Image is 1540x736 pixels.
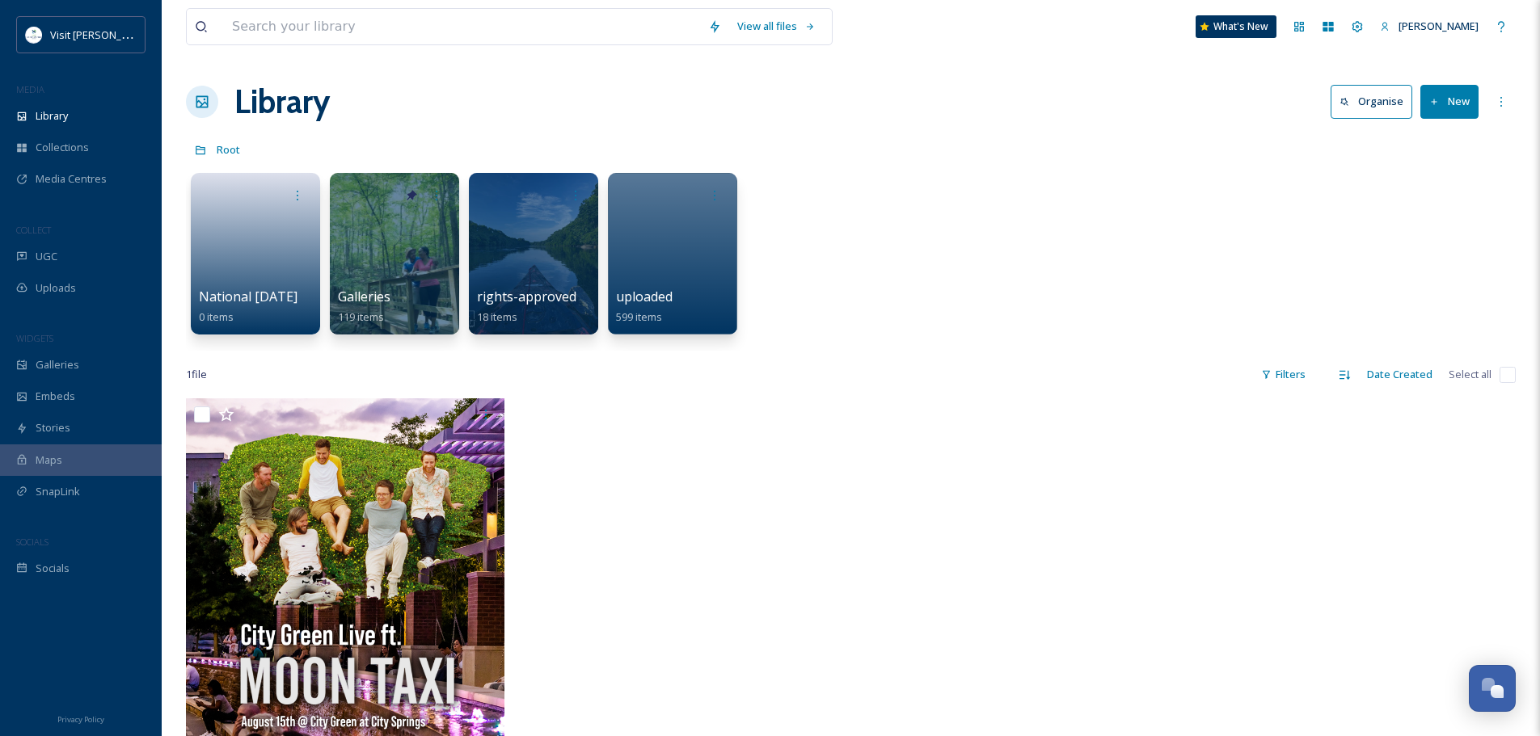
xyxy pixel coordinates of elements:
div: Filters [1253,359,1314,390]
a: [PERSON_NAME] [1372,11,1487,42]
span: Stories [36,420,70,435]
button: New [1420,85,1479,118]
a: Privacy Policy [57,709,104,728]
span: SnapLink [36,484,80,499]
span: SOCIALS [16,536,49,548]
span: WIDGETS [16,332,53,344]
span: Uploads [36,280,76,296]
a: Galleries119 items [338,289,390,324]
a: Library [234,78,330,126]
div: Date Created [1359,359,1441,390]
span: 18 items [477,309,517,324]
span: uploaded [616,288,673,305]
span: National [DATE] [199,288,297,305]
a: Root [217,140,240,159]
span: [PERSON_NAME] [1399,19,1479,33]
span: Visit [PERSON_NAME][GEOGRAPHIC_DATA] [50,27,255,42]
span: Maps [36,452,62,468]
a: What's New [1196,15,1276,38]
span: 119 items [338,309,384,324]
span: Galleries [36,357,79,372]
span: Embeds [36,389,75,404]
span: 599 items [616,309,662,324]
span: Collections [36,140,89,155]
span: rights-approved [477,288,576,305]
span: 1 file [186,367,207,382]
span: Root [217,142,240,157]
span: Select all [1449,367,1491,382]
button: Open Chat [1469,665,1516,712]
a: View all files [729,11,824,42]
a: National [DATE]0 items [199,289,297,324]
button: Organise [1331,85,1412,118]
span: Media Centres [36,171,107,187]
span: MEDIA [16,83,44,95]
a: rights-approved18 items [477,289,576,324]
span: Socials [36,561,70,576]
a: uploaded599 items [616,289,673,324]
input: Search your library [224,9,700,44]
span: 0 items [199,309,234,324]
span: COLLECT [16,224,51,236]
span: Galleries [338,288,390,305]
span: UGC [36,249,57,264]
img: download%20%281%29.png [26,27,42,43]
span: Library [36,108,68,124]
a: Organise [1331,85,1420,118]
span: Privacy Policy [57,714,104,725]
